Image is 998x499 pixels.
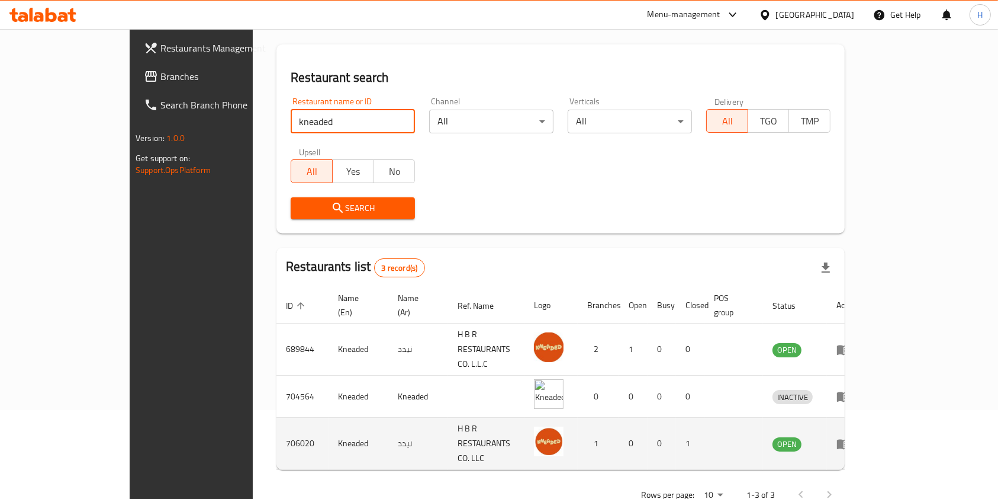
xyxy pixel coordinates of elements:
[398,291,434,319] span: Name (Ar)
[337,163,369,180] span: Yes
[276,324,329,376] td: 689844
[648,418,676,470] td: 0
[648,324,676,376] td: 0
[534,427,564,456] img: Kneaded
[378,163,410,180] span: No
[300,201,405,216] span: Search
[286,258,425,277] h2: Restaurants list
[676,376,704,418] td: 0
[772,343,801,357] span: OPEN
[160,98,287,112] span: Search Branch Phone
[578,418,619,470] td: 1
[772,299,811,313] span: Status
[706,109,748,133] button: All
[676,287,704,324] th: Closed
[788,109,830,133] button: TMP
[827,287,868,324] th: Action
[977,8,983,21] span: H
[448,324,524,376] td: H B R RESTAURANTS CO. L.L.C
[524,287,578,324] th: Logo
[429,110,553,133] div: All
[676,324,704,376] td: 0
[160,41,287,55] span: Restaurants Management
[291,197,415,219] button: Search
[714,291,749,319] span: POS group
[578,287,619,324] th: Branches
[676,418,704,470] td: 1
[448,418,524,470] td: H B R RESTAURANTS CO. LLC
[812,254,840,282] div: Export file
[373,159,415,183] button: No
[836,389,858,404] div: Menu
[332,159,374,183] button: Yes
[388,418,448,470] td: نيدد
[388,376,448,418] td: Kneaded
[776,8,854,21] div: [GEOGRAPHIC_DATA]
[753,113,785,130] span: TGO
[619,287,648,324] th: Open
[276,418,329,470] td: 706020
[329,376,388,418] td: Kneaded
[619,376,648,418] td: 0
[134,62,297,91] a: Branches
[299,148,321,156] label: Upsell
[714,97,744,105] label: Delivery
[276,376,329,418] td: 704564
[136,130,165,146] span: Version:
[329,324,388,376] td: Kneaded
[134,91,297,119] a: Search Branch Phone
[578,376,619,418] td: 0
[338,291,374,319] span: Name (En)
[296,163,328,180] span: All
[712,113,743,130] span: All
[276,287,868,470] table: enhanced table
[458,299,509,313] span: Ref. Name
[578,324,619,376] td: 2
[388,324,448,376] td: نيدد
[619,418,648,470] td: 0
[374,258,426,277] div: Total records count
[134,34,297,62] a: Restaurants Management
[772,391,813,404] span: INACTIVE
[794,113,826,130] span: TMP
[534,332,564,362] img: Kneaded
[291,110,415,133] input: Search for restaurant name or ID..
[286,299,308,313] span: ID
[648,8,720,22] div: Menu-management
[136,162,211,178] a: Support.OpsPlatform
[375,263,425,274] span: 3 record(s)
[291,159,333,183] button: All
[329,418,388,470] td: Kneaded
[534,379,564,409] img: Kneaded
[166,130,185,146] span: 1.0.0
[836,343,858,357] div: Menu
[136,151,190,166] span: Get support on:
[568,110,692,133] div: All
[836,437,858,451] div: Menu
[772,437,801,451] span: OPEN
[648,287,676,324] th: Busy
[619,324,648,376] td: 1
[748,109,790,133] button: TGO
[291,69,830,87] h2: Restaurant search
[772,343,801,357] div: OPEN
[648,376,676,418] td: 0
[160,69,287,84] span: Branches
